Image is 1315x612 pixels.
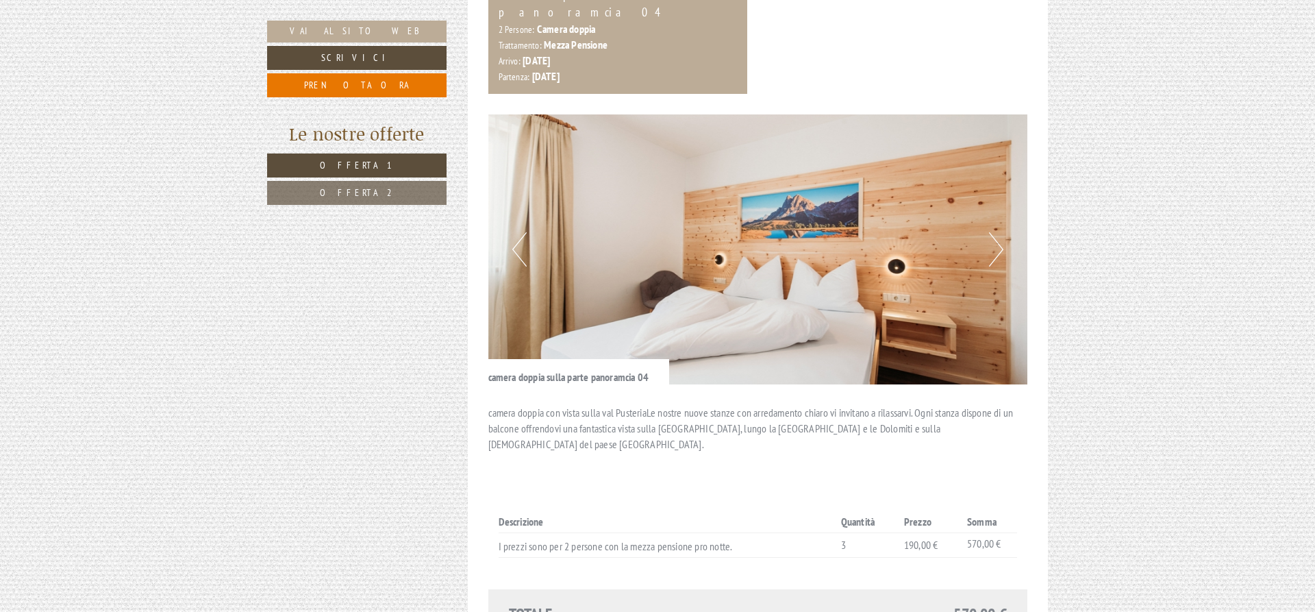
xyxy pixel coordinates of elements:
[544,38,608,51] b: Mezza Pensione
[320,159,394,171] span: Offerta 1
[962,533,1017,557] td: 570,00 €
[320,186,394,199] span: Offerta 2
[267,73,447,97] a: Prenota ora
[499,55,521,67] small: Arrivo:
[836,511,899,533] th: Quantità
[962,511,1017,533] th: Somma
[499,533,836,557] td: I prezzi sono per 2 persone con la mezza pensione pro notte.
[267,121,447,147] div: Le nostre offerte
[267,21,447,42] a: Vai al sito web
[499,71,530,83] small: Partenza:
[836,533,899,557] td: 3
[537,22,596,36] b: Camera doppia
[904,538,938,552] span: 190,00 €
[523,53,550,67] b: [DATE]
[499,511,836,533] th: Descrizione
[499,23,535,36] small: 2 Persone:
[499,39,542,51] small: Trattamento:
[488,359,670,385] div: camera doppia sulla parte panoramcia 04
[488,114,1028,384] img: image
[488,405,1028,452] p: camera doppia con vista sulla val PusteriaLe nostre nuove stanze con arredamento chiaro vi invita...
[899,511,962,533] th: Prezzo
[267,46,447,70] a: Scrivici
[532,69,560,83] b: [DATE]
[989,232,1003,267] button: Next
[512,232,527,267] button: Previous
